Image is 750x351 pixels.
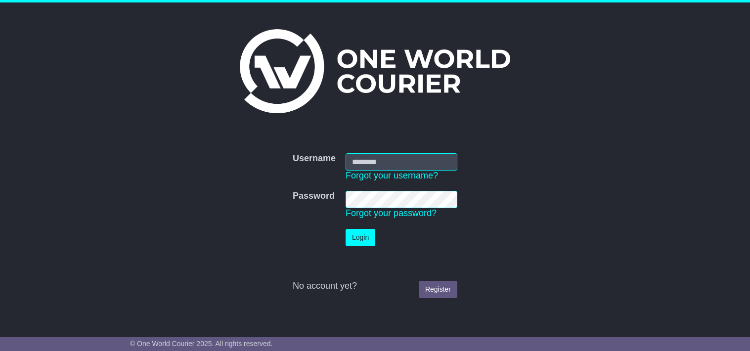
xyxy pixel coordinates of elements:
[240,29,510,113] img: One World
[419,281,457,298] a: Register
[293,281,457,292] div: No account yet?
[293,153,336,164] label: Username
[346,229,375,246] button: Login
[346,208,437,218] a: Forgot your password?
[346,171,438,180] a: Forgot your username?
[130,340,273,348] span: © One World Courier 2025. All rights reserved.
[293,191,335,202] label: Password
